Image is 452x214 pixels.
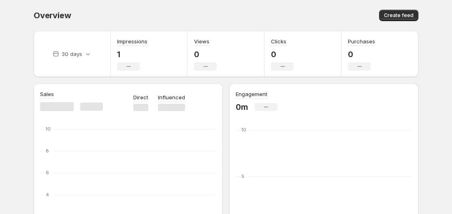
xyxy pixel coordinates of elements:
p: 0m [236,102,248,112]
p: 0 [194,49,217,59]
text: 5 [241,173,244,179]
h3: Views [194,37,209,45]
h3: Sales [40,90,54,98]
h3: Impressions [117,37,147,45]
p: Influenced [158,93,185,101]
h3: Purchases [348,37,375,45]
span: Overview [34,11,71,20]
h3: Engagement [236,90,267,98]
p: 0 [271,49,294,59]
text: 10 [241,127,246,133]
h3: Clicks [271,37,286,45]
p: Direct [133,93,148,101]
button: Create feed [379,10,418,21]
span: Create feed [384,12,414,19]
p: 1 [117,49,147,59]
text: 6 [46,170,49,175]
text: 4 [46,192,49,197]
p: 0 [348,49,375,59]
text: 10 [46,126,51,132]
text: 8 [46,148,49,154]
p: 30 days [62,50,82,58]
